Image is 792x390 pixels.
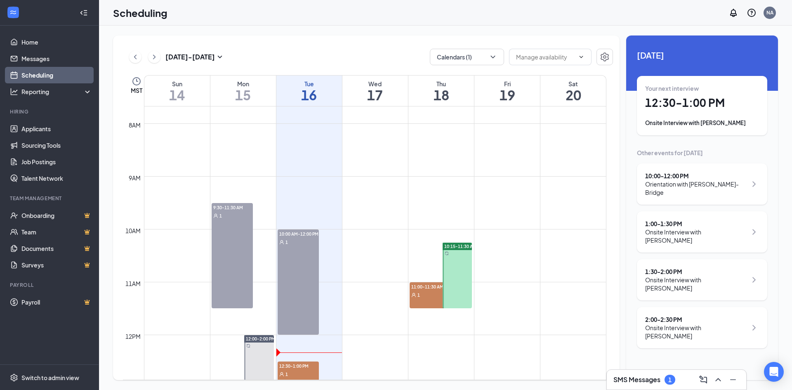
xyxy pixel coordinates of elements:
span: 12:30-1:00 PM [278,362,319,370]
a: PayrollCrown [21,294,92,310]
div: 1:00 - 1:30 PM [645,220,747,228]
a: SurveysCrown [21,257,92,273]
h1: Scheduling [113,6,167,20]
a: OnboardingCrown [21,207,92,224]
svg: WorkstreamLogo [9,8,17,17]
svg: User [279,372,284,377]
h3: [DATE] - [DATE] [165,52,215,61]
a: TeamCrown [21,224,92,240]
svg: ChevronRight [150,52,158,62]
h3: SMS Messages [613,375,660,384]
svg: Settings [600,52,610,62]
svg: ChevronDown [489,53,497,61]
svg: ChevronDown [578,54,585,60]
a: September 17, 2025 [342,76,408,106]
a: September 19, 2025 [474,76,540,106]
div: 11am [124,279,142,288]
span: 12:00-2:00 PM [246,336,275,342]
button: Minimize [726,373,740,386]
div: Payroll [10,281,90,288]
input: Manage availability [516,52,575,61]
a: Home [21,34,92,50]
h1: 12:30 - 1:00 PM [645,96,759,110]
div: Onsite Interview with [PERSON_NAME] [645,119,759,127]
div: 12pm [124,332,142,341]
svg: User [279,240,284,245]
div: 9am [127,173,142,182]
div: 2:00 - 2:30 PM [645,315,747,324]
span: 1 [285,371,288,377]
svg: ChevronRight [749,275,759,285]
div: Fri [474,80,540,88]
a: September 18, 2025 [408,76,474,106]
svg: User [213,213,218,218]
div: Switch to admin view [21,373,79,382]
div: Team Management [10,195,90,202]
span: [DATE] [637,49,767,61]
svg: Clock [132,76,141,86]
div: Onsite Interview with [PERSON_NAME] [645,276,747,292]
svg: QuestionInfo [747,8,757,18]
a: Scheduling [21,67,92,83]
svg: ChevronRight [749,179,759,189]
svg: User [411,293,416,298]
div: Other events for [DATE] [637,149,767,157]
a: September 15, 2025 [210,76,276,106]
div: Reporting [21,87,92,96]
button: ChevronLeft [129,51,141,63]
div: 10am [124,226,142,235]
div: Onsite Interview with [PERSON_NAME] [645,228,747,244]
div: Your next interview [645,84,759,92]
svg: Settings [10,373,18,382]
span: 1 [417,292,420,298]
button: Calendars (1)ChevronDown [430,49,504,65]
button: ComposeMessage [697,373,710,386]
div: 10:00 - 12:00 PM [645,172,747,180]
svg: SmallChevronDown [215,52,225,62]
h1: 20 [540,88,606,102]
span: MST [131,86,142,95]
a: Sourcing Tools [21,137,92,154]
h1: 19 [474,88,540,102]
h1: 14 [144,88,210,102]
a: September 16, 2025 [276,76,342,106]
h1: 18 [408,88,474,102]
div: 1:30 - 2:00 PM [645,267,747,276]
a: September 20, 2025 [540,76,606,106]
svg: Analysis [10,87,18,96]
svg: Notifications [728,8,738,18]
div: Mon [210,80,276,88]
div: Orientation with [PERSON_NAME]-Bridge [645,180,747,196]
h1: 17 [342,88,408,102]
svg: Sync [246,344,250,348]
button: ChevronRight [148,51,160,63]
a: Job Postings [21,154,92,170]
svg: Minimize [728,375,738,385]
div: Onsite Interview with [PERSON_NAME] [645,324,747,340]
svg: Sync [445,251,449,255]
div: Thu [408,80,474,88]
button: Settings [596,49,613,65]
div: Open Intercom Messenger [764,362,784,382]
div: Wed [342,80,408,88]
div: 1 [668,376,672,383]
a: Messages [21,50,92,67]
span: 10:15-11:30 AM [444,243,476,249]
button: ChevronUp [712,373,725,386]
span: 1 [285,239,288,245]
h1: 16 [276,88,342,102]
a: September 14, 2025 [144,76,210,106]
div: NA [766,9,773,16]
span: 9:30-11:30 AM [212,203,253,211]
div: Hiring [10,108,90,115]
svg: ChevronRight [749,323,759,333]
span: 10:00 AM-12:00 PM [278,229,319,238]
svg: ChevronLeft [131,52,139,62]
a: Applicants [21,121,92,137]
div: Sun [144,80,210,88]
div: Sat [540,80,606,88]
a: DocumentsCrown [21,240,92,257]
a: Talent Network [21,170,92,187]
svg: ChevronUp [713,375,723,385]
